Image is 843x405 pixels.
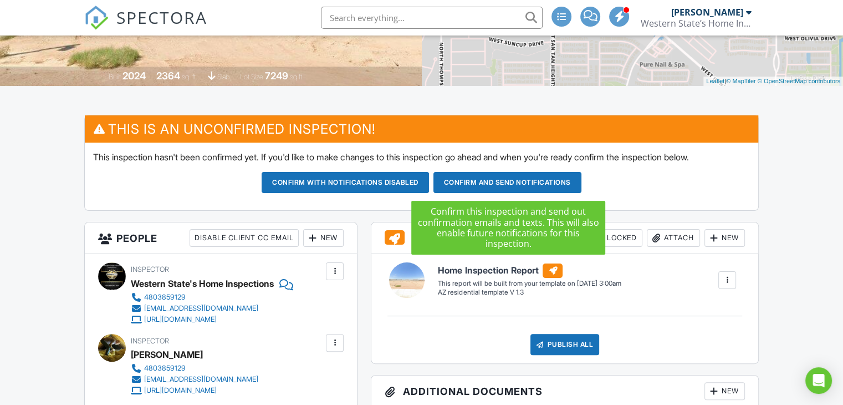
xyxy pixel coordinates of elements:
[706,78,724,84] a: Leaflet
[647,229,700,247] div: Attach
[321,7,543,29] input: Search everything...
[131,265,169,274] span: Inspector
[131,337,169,345] span: Inspector
[438,288,621,297] div: AZ residential template V 1.3
[144,375,258,384] div: [EMAIL_ADDRESS][DOMAIN_NAME]
[805,367,832,394] div: Open Intercom Messenger
[240,73,263,81] span: Lot Size
[144,315,217,324] div: [URL][DOMAIN_NAME]
[144,293,186,302] div: 4803859129
[182,73,197,81] span: sq. ft.
[303,229,344,247] div: New
[262,172,429,193] button: Confirm with notifications disabled
[109,73,121,81] span: Built
[433,172,581,193] button: Confirm and send notifications
[590,229,642,247] div: Locked
[671,7,743,18] div: [PERSON_NAME]
[85,115,758,143] h3: This is an Unconfirmed Inspection!
[438,279,621,288] div: This report will be built from your template on [DATE] 3:00am
[704,382,745,400] div: New
[371,222,758,254] h3: Reports
[290,73,304,81] span: sq.ft.
[265,70,288,82] div: 7249
[116,6,207,29] span: SPECTORA
[144,386,217,395] div: [URL][DOMAIN_NAME]
[131,363,258,374] a: 4803859129
[93,151,750,163] p: This inspection hasn't been confirmed yet. If you'd like to make changes to this inspection go ah...
[131,292,284,303] a: 4803859129
[156,70,180,82] div: 2364
[190,229,299,247] div: Disable Client CC Email
[131,303,284,314] a: [EMAIL_ADDRESS][DOMAIN_NAME]
[122,70,146,82] div: 2024
[758,78,840,84] a: © OpenStreetMap contributors
[84,6,109,30] img: The Best Home Inspection Software - Spectora
[726,78,756,84] a: © MapTiler
[641,18,752,29] div: Western State’s Home Inspections LLC
[131,374,258,385] a: [EMAIL_ADDRESS][DOMAIN_NAME]
[144,304,258,313] div: [EMAIL_ADDRESS][DOMAIN_NAME]
[217,73,229,81] span: slab
[144,364,186,373] div: 4803859129
[703,77,843,86] div: |
[131,385,258,396] a: [URL][DOMAIN_NAME]
[530,334,600,355] div: Publish All
[131,346,203,363] div: [PERSON_NAME]
[704,229,745,247] div: New
[131,314,284,325] a: [URL][DOMAIN_NAME]
[84,15,207,38] a: SPECTORA
[131,275,274,292] div: Western State's Home Inspections
[85,222,357,254] h3: People
[438,264,621,278] h6: Home Inspection Report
